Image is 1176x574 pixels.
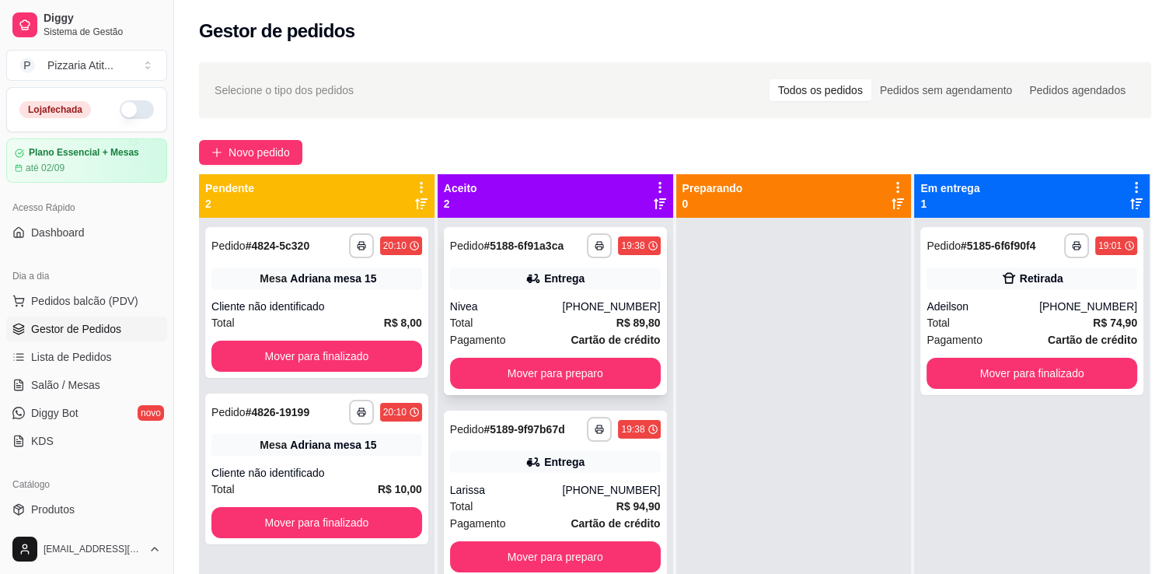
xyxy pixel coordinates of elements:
button: Novo pedido [199,140,302,165]
div: Adriana mesa 15 [290,437,376,453]
article: Plano Essencial + Mesas [29,147,139,159]
a: DiggySistema de Gestão [6,6,167,44]
div: Pizzaria Atit ... [47,58,113,73]
div: Loja fechada [19,101,91,118]
button: Mover para preparo [450,541,661,572]
div: Larissa [450,482,563,498]
strong: R$ 8,00 [384,317,422,329]
div: Adeilson [926,299,1039,314]
p: 2 [444,196,477,212]
p: Aceito [444,180,477,196]
button: Mover para finalizado [211,507,422,538]
div: [PHONE_NUMBER] [1039,299,1137,314]
div: Retirada [1020,271,1063,286]
span: Sistema de Gestão [44,26,161,38]
p: Preparando [682,180,743,196]
span: Diggy [44,12,161,26]
button: Select a team [6,50,167,81]
div: [PHONE_NUMBER] [562,299,660,314]
strong: # 5189-9f97b67d [483,423,564,436]
p: Em entrega [920,180,979,196]
button: Mover para finalizado [926,358,1137,389]
a: KDS [6,429,167,453]
span: Mesa [260,437,287,453]
strong: # 5185-6f6f90f4 [961,240,1036,252]
div: Cliente não identificado [211,465,422,481]
a: Gestor de Pedidos [6,317,167,341]
a: Plano Essencial + Mesasaté 02/09 [6,138,167,183]
span: Produtos [31,502,75,517]
div: Nivea [450,299,563,314]
strong: R$ 94,90 [616,500,661,513]
div: Acesso Rápido [6,195,167,220]
span: Pedidos balcão (PDV) [31,293,138,309]
button: Mover para finalizado [211,341,422,372]
p: Pendente [205,180,254,196]
p: 1 [920,196,979,212]
button: Pedidos balcão (PDV) [6,289,167,313]
a: Lista de Pedidos [6,345,167,369]
strong: # 4824-5c320 [246,240,310,252]
a: Produtos [6,497,167,522]
div: Cliente não identificado [211,299,422,314]
span: Pagamento [450,331,506,348]
span: Total [450,314,473,331]
strong: # 5188-6f91a3ca [483,240,564,252]
div: Pedidos agendados [1021,79,1134,101]
div: 19:38 [621,423,644,436]
a: Dashboard [6,220,167,245]
a: Diggy Botnovo [6,401,167,425]
strong: # 4826-19199 [246,406,310,418]
button: Alterar Status [120,100,154,119]
span: Dashboard [31,225,85,240]
span: Pedido [211,240,246,252]
span: [EMAIL_ADDRESS][DOMAIN_NAME] [44,543,142,555]
h2: Gestor de pedidos [199,19,355,44]
span: Total [211,314,235,331]
div: 20:10 [383,240,407,252]
span: Novo pedido [229,144,290,161]
span: P [19,58,35,73]
div: Entrega [544,271,585,286]
div: Entrega [544,454,585,470]
p: 0 [682,196,743,212]
span: Mesa [260,271,287,286]
button: [EMAIL_ADDRESS][DOMAIN_NAME] [6,530,167,568]
span: Pedido [211,406,246,418]
button: Mover para preparo [450,358,661,389]
div: 19:01 [1098,240,1122,252]
span: Diggy Bot [31,405,79,421]
strong: Cartão de crédito [1048,334,1137,346]
strong: R$ 89,80 [616,317,661,329]
span: Pagamento [926,331,982,348]
strong: Cartão de crédito [571,334,660,346]
p: 2 [205,196,254,212]
span: Pedido [450,240,484,252]
div: [PHONE_NUMBER] [562,482,660,498]
a: Salão / Mesas [6,373,167,397]
div: Dia a dia [6,264,167,289]
div: Pedidos sem agendamento [871,79,1021,101]
strong: R$ 74,90 [1093,317,1137,329]
span: Selecione o tipo dos pedidos [215,82,354,99]
div: 19:38 [621,240,644,252]
span: Total [926,314,950,331]
span: Pedido [450,423,484,436]
div: Adriana mesa 15 [290,271,376,286]
span: plus [211,147,222,158]
span: Pedido [926,240,961,252]
div: Catálogo [6,472,167,497]
strong: Cartão de crédito [571,517,660,530]
span: Total [450,498,473,515]
div: Todos os pedidos [769,79,871,101]
article: até 02/09 [26,162,65,174]
strong: R$ 10,00 [378,483,422,495]
span: Salão / Mesas [31,377,100,393]
span: Total [211,481,235,498]
span: Gestor de Pedidos [31,321,121,337]
div: 20:10 [383,406,407,418]
span: Pagamento [450,515,506,532]
span: KDS [31,433,54,449]
span: Lista de Pedidos [31,349,112,365]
